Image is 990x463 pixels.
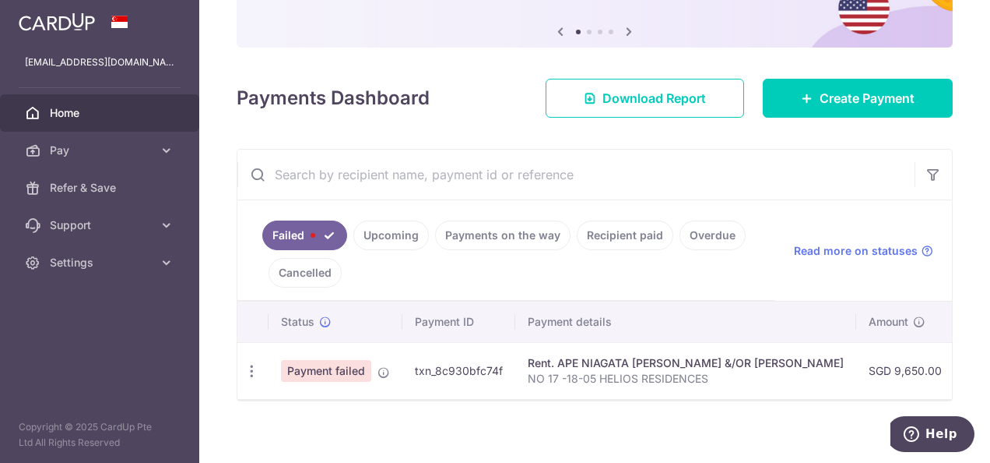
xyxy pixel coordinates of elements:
a: Overdue [679,221,746,250]
span: Status [281,314,314,330]
span: Support [50,217,153,233]
td: SGD 9,650.00 [856,342,954,399]
td: txn_8c930bfc74f [402,342,515,399]
p: [EMAIL_ADDRESS][DOMAIN_NAME] [25,55,174,70]
span: Create Payment [820,89,915,108]
a: Download Report [546,79,744,118]
th: Payment details [515,302,856,342]
span: Download Report [602,89,706,108]
img: CardUp [19,12,95,31]
span: Amount [869,314,908,330]
a: Payments on the way [435,221,570,250]
div: Rent. APE NIAGATA [PERSON_NAME] &/OR [PERSON_NAME] [528,355,844,371]
span: Payment failed [281,360,371,382]
span: Settings [50,255,153,270]
a: Upcoming [353,221,429,250]
a: Failed [262,221,347,250]
a: Cancelled [269,258,342,288]
span: Home [50,105,153,121]
iframe: Opens a widget where you can find more information [890,416,974,455]
a: Create Payment [763,79,953,118]
p: NO 17 -18-05 HELIOS RESIDENCES [528,371,844,387]
a: Read more on statuses [794,243,933,259]
input: Search by recipient name, payment id or reference [237,150,915,200]
span: Read more on statuses [794,243,918,259]
a: Recipient paid [577,221,673,250]
span: Pay [50,143,153,158]
th: Payment ID [402,302,515,342]
span: Refer & Save [50,180,153,196]
h4: Payments Dashboard [237,84,430,112]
